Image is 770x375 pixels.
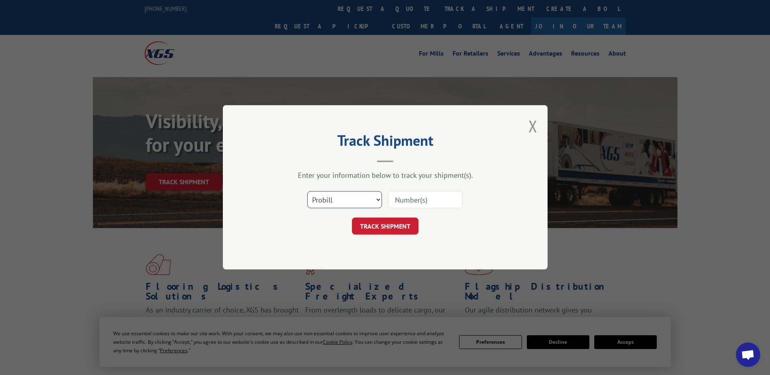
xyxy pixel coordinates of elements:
div: Open chat [736,343,760,367]
button: Close modal [528,115,537,137]
div: Enter your information below to track your shipment(s). [263,171,507,180]
input: Number(s) [388,192,463,209]
h2: Track Shipment [263,135,507,150]
button: TRACK SHIPMENT [352,218,418,235]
